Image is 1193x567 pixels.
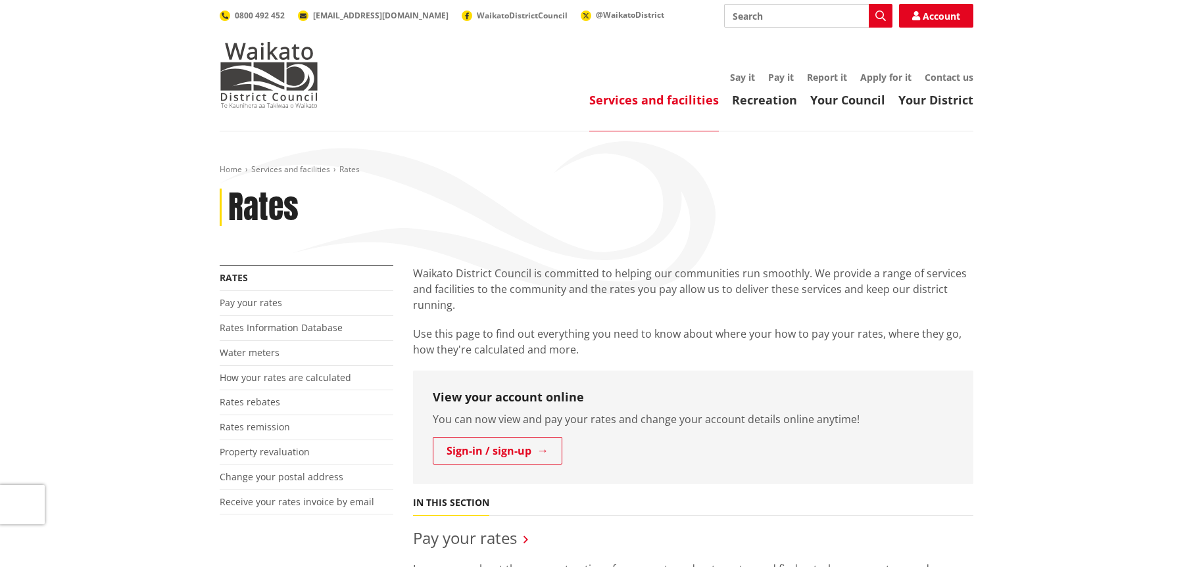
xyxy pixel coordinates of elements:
[581,9,664,20] a: @WaikatoDistrict
[220,420,290,433] a: Rates remission
[860,71,912,83] a: Apply for it
[339,164,360,175] span: Rates
[220,495,374,508] a: Receive your rates invoice by email
[313,10,449,21] span: [EMAIL_ADDRESS][DOMAIN_NAME]
[298,10,449,21] a: [EMAIL_ADDRESS][DOMAIN_NAME]
[220,271,248,284] a: Rates
[899,4,973,28] a: Account
[477,10,568,21] span: WaikatoDistrictCouncil
[220,164,242,175] a: Home
[228,189,299,227] h1: Rates
[413,527,517,549] a: Pay your rates
[807,71,847,83] a: Report it
[898,92,973,108] a: Your District
[433,411,954,427] p: You can now view and pay your rates and change your account details online anytime!
[220,296,282,309] a: Pay your rates
[462,10,568,21] a: WaikatoDistrictCouncil
[413,497,489,509] h5: In this section
[235,10,285,21] span: 0800 492 452
[220,470,343,483] a: Change your postal address
[251,164,330,175] a: Services and facilities
[730,71,755,83] a: Say it
[925,71,973,83] a: Contact us
[220,42,318,108] img: Waikato District Council - Te Kaunihera aa Takiwaa o Waikato
[220,445,310,458] a: Property revaluation
[810,92,885,108] a: Your Council
[220,396,280,408] a: Rates rebates
[433,437,562,465] a: Sign-in / sign-up
[596,9,664,20] span: @WaikatoDistrict
[732,92,797,108] a: Recreation
[433,390,954,405] h3: View your account online
[220,371,351,384] a: How your rates are calculated
[220,321,343,334] a: Rates Information Database
[220,164,973,175] nav: breadcrumb
[589,92,719,108] a: Services and facilities
[724,4,892,28] input: Search input
[220,346,280,359] a: Water meters
[413,265,973,313] p: Waikato District Council is committed to helping our communities run smoothly. We provide a range...
[768,71,794,83] a: Pay it
[413,326,973,357] p: Use this page to find out everything you need to know about where your how to pay your rates, whe...
[220,10,285,21] a: 0800 492 452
